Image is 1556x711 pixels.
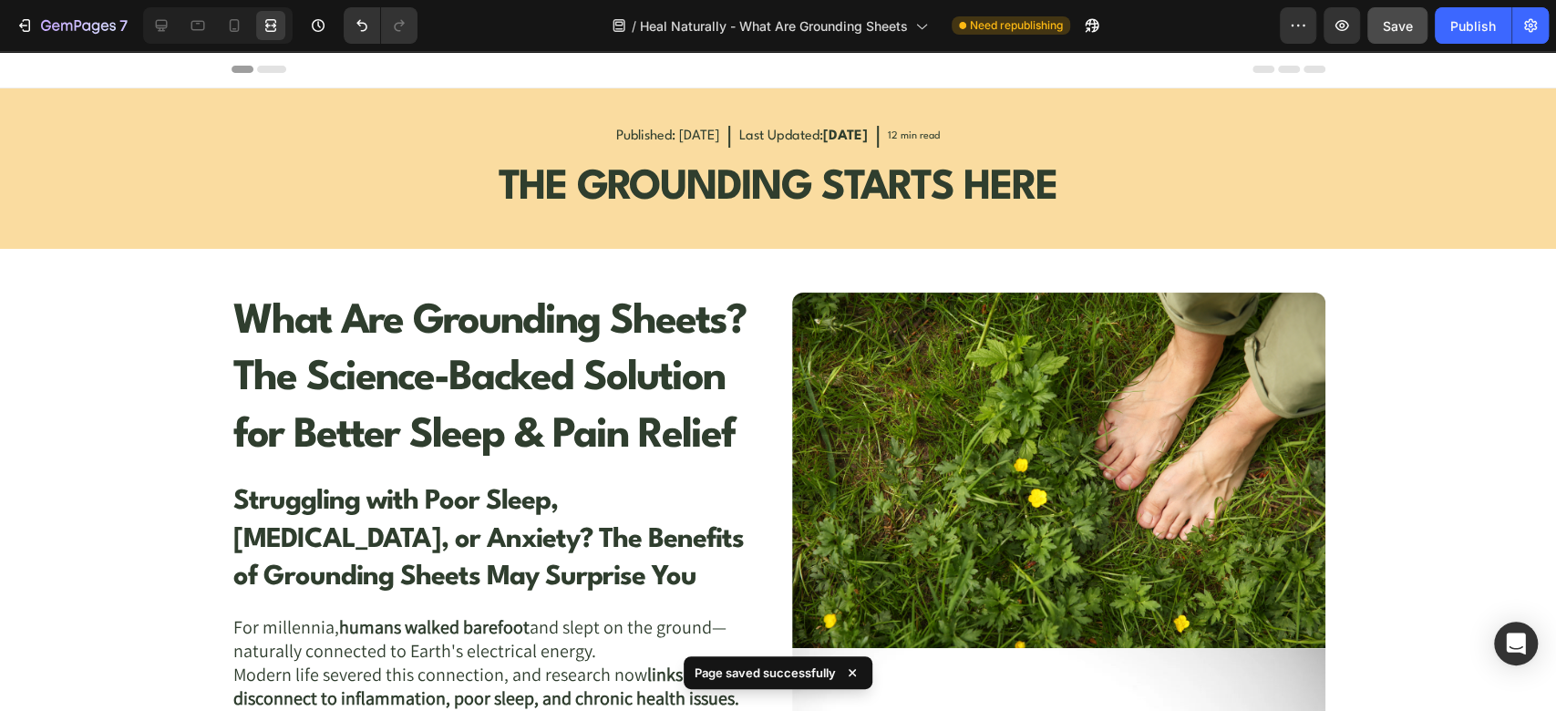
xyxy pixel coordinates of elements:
[1494,622,1538,665] div: Open Intercom Messenger
[970,17,1063,34] span: Need republishing
[499,117,1057,158] strong: THE GROUNDING STARTS HERE
[233,564,763,683] p: For millennia, and slept on the ground—naturally connected to Earth's electrical energy. Modern l...
[233,438,744,540] strong: Struggling with Poor Sleep, [MEDICAL_DATA], or Anxiety? The Benefits of Grounding Sheets May Surp...
[1367,7,1427,44] button: Save
[233,251,746,406] strong: What Are Grounding Sheets? The Science-Backed Solution for Better Sleep & Pain Relief
[7,7,136,44] button: 7
[339,564,530,588] strong: humans walked barefoot
[695,664,836,682] p: Page saved successfully
[1450,16,1496,36] div: Publish
[344,7,417,44] div: Undo/Redo
[119,15,128,36] p: 7
[739,77,868,96] p: Last Updated:
[616,77,719,96] p: Published: [DATE]
[1435,7,1511,44] button: Publish
[640,16,908,36] span: Heal Naturally - What Are Grounding Sheets
[632,16,636,36] span: /
[792,242,1325,597] img: AdobeStock_877710452.png
[1383,18,1413,34] span: Save
[888,80,940,90] span: 12 min read
[233,612,739,659] strong: links this disconnect to inflammation, poor sleep, and chronic health issues.
[823,78,868,92] strong: [DATE]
